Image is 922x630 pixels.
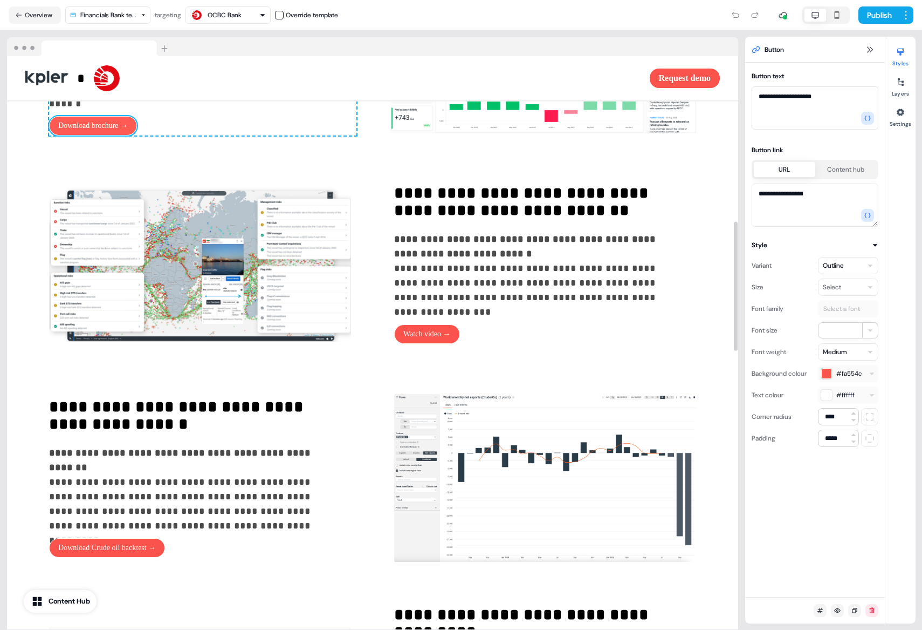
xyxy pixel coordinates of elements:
[752,343,786,361] div: Font weight
[815,162,877,177] button: Content hub
[818,300,878,317] button: Select a font
[185,6,271,24] button: OCBC Bank
[752,300,783,317] div: Font family
[17,56,728,100] div: *Request demo
[818,387,878,404] button: #ffffff
[752,322,777,339] div: Font size
[752,365,807,382] div: Background colour
[885,73,916,97] button: Layers
[752,145,878,155] div: Button link
[818,365,878,382] button: #fa554c
[394,324,460,344] button: Watch video →
[752,279,763,296] div: Size
[836,368,862,379] span: #fa554c
[377,69,720,88] div: Request demo
[208,10,242,21] div: OCBC Bank
[155,10,181,21] div: targeting
[49,116,137,136] button: Download brochure →
[752,257,772,274] div: Variant
[836,390,855,401] span: #ffffff
[394,393,696,563] img: Image
[7,37,173,57] img: Browser topbar
[752,72,784,80] label: Button text
[650,69,720,88] button: Request demo
[754,162,815,177] button: URL
[823,347,847,357] div: Medium
[49,596,90,607] div: Content Hub
[286,10,338,21] div: Override template
[858,6,898,24] button: Publish
[752,240,878,250] button: Style
[24,590,97,613] button: Content Hub
[765,44,784,55] span: Button
[80,10,136,21] div: Financials Bank template V2
[752,240,767,250] div: Style
[9,6,61,24] button: Overview
[823,282,841,293] div: Select
[752,408,792,425] div: Corner radius
[752,387,783,404] div: Text colour
[49,538,165,558] button: Download Crude oil backtest →
[821,303,862,314] div: Select a font
[49,179,351,350] img: Image
[885,104,916,127] button: Settings
[885,43,916,67] button: Styles
[752,430,775,447] div: Padding
[823,260,844,271] div: Outline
